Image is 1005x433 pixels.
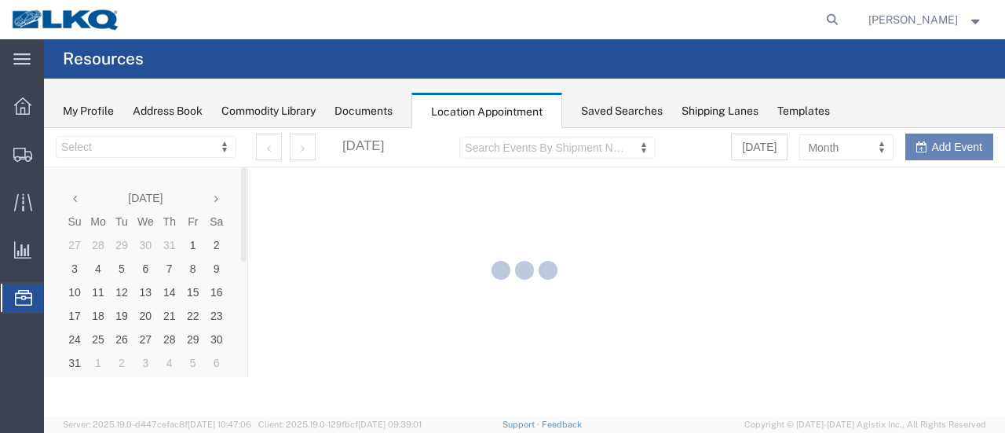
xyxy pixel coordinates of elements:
[133,103,203,119] div: Address Book
[682,103,758,119] div: Shipping Lanes
[63,420,251,429] span: Server: 2025.19.0-d447cefac8f
[542,420,582,429] a: Feedback
[777,103,830,119] div: Templates
[581,103,663,119] div: Saved Searches
[63,39,144,79] h4: Resources
[334,103,393,119] div: Documents
[11,8,121,31] img: logo
[868,10,984,29] button: [PERSON_NAME]
[358,420,422,429] span: [DATE] 09:39:01
[411,93,562,129] div: Location Appointment
[221,103,316,119] div: Commodity Library
[744,418,986,431] span: Copyright © [DATE]-[DATE] Agistix Inc., All Rights Reserved
[258,420,422,429] span: Client: 2025.19.0-129fbcf
[502,420,542,429] a: Support
[188,420,251,429] span: [DATE] 10:47:06
[868,11,958,28] span: Jason Voyles
[63,103,114,119] div: My Profile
